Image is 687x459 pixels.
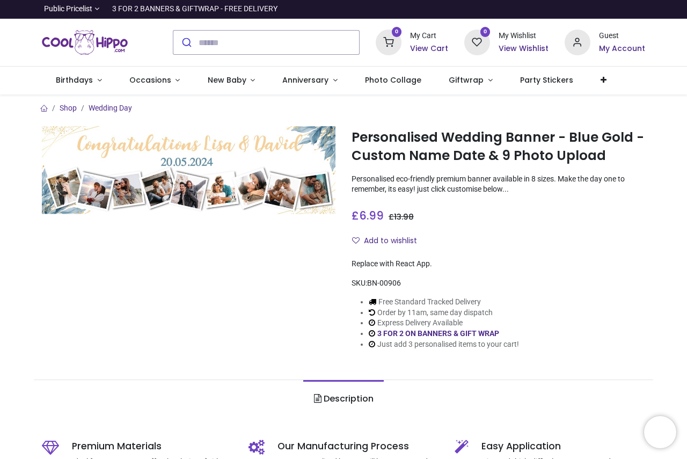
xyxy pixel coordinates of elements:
[449,75,484,85] span: Giftwrap
[352,259,645,269] div: Replace with React App.
[376,38,401,46] a: 0
[72,440,232,453] h5: Premium Materials
[392,27,402,37] sup: 0
[499,43,549,54] a: View Wishlist
[599,31,645,41] div: Guest
[352,174,645,195] p: Personalised eco-friendly premium banner available in 8 sizes. Make the day one to remember, its ...
[42,67,115,94] a: Birthdays
[352,232,426,250] button: Add to wishlistAdd to wishlist
[44,4,92,14] span: Public Pricelist
[394,212,414,222] span: 13.98
[303,380,383,418] a: Description
[352,208,384,223] span: £
[369,297,519,308] li: Free Standard Tracked Delivery
[269,67,352,94] a: Anniversary
[435,67,507,94] a: Giftwrap
[369,318,519,329] li: Express Delivery Available
[389,212,414,222] span: £
[520,75,573,85] span: Party Stickers
[369,308,519,318] li: Order by 11am, same day dispatch
[42,4,99,14] a: Public Pricelist
[56,75,93,85] span: Birthdays
[481,440,645,453] h5: Easy Application
[367,279,401,287] span: BN-00906
[369,339,519,350] li: Just add 3 personalised items to your cart!
[282,75,328,85] span: Anniversary
[644,416,676,448] iframe: Brevo live chat
[420,4,645,14] iframe: Customer reviews powered by Trustpilot
[208,75,246,85] span: New Baby
[365,75,421,85] span: Photo Collage
[42,126,335,214] img: Personalised Wedding Banner - Blue Gold - Custom Name Date & 9 Photo Upload
[194,67,269,94] a: New Baby
[277,440,438,453] h5: Our Manufacturing Process
[410,43,448,54] a: View Cart
[60,104,77,112] a: Shop
[359,208,384,223] span: 6.99
[115,67,194,94] a: Occasions
[352,278,645,289] div: SKU:
[480,27,491,37] sup: 0
[89,104,132,112] a: Wedding Day
[377,329,499,338] a: 3 FOR 2 ON BANNERS & GIFT WRAP
[352,237,360,244] i: Add to wishlist
[42,27,128,57] img: Cool Hippo
[42,27,128,57] a: Logo of Cool Hippo
[352,128,645,165] h1: Personalised Wedding Banner - Blue Gold - Custom Name Date & 9 Photo Upload
[464,38,490,46] a: 0
[599,43,645,54] a: My Account
[499,31,549,41] div: My Wishlist
[112,4,277,14] div: 3 FOR 2 BANNERS & GIFTWRAP - FREE DELIVERY
[173,31,199,54] button: Submit
[410,31,448,41] div: My Cart
[129,75,171,85] span: Occasions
